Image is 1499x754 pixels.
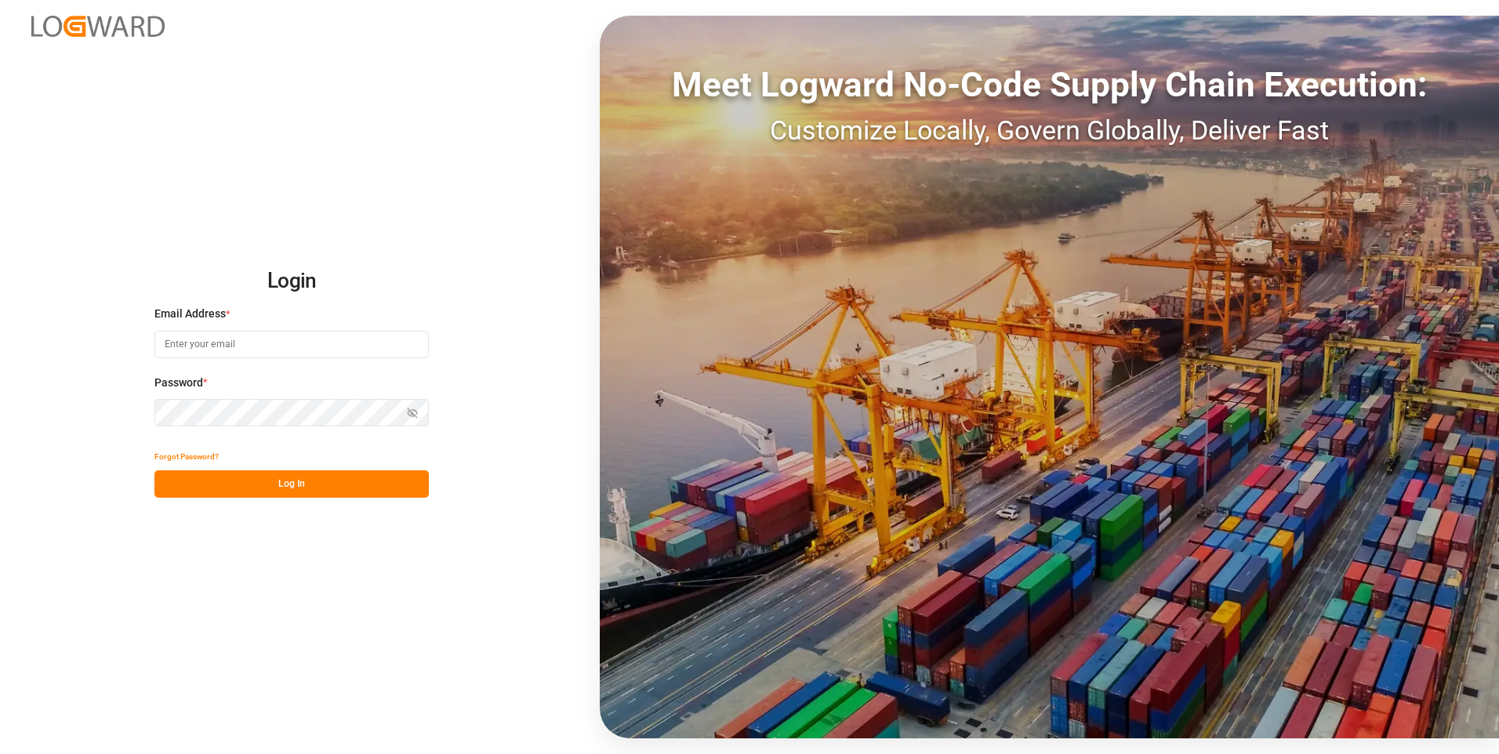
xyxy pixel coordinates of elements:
[154,375,203,391] span: Password
[154,331,429,358] input: Enter your email
[31,16,165,37] img: Logward_new_orange.png
[154,443,219,470] button: Forgot Password?
[600,111,1499,150] div: Customize Locally, Govern Globally, Deliver Fast
[600,59,1499,111] div: Meet Logward No-Code Supply Chain Execution:
[154,470,429,498] button: Log In
[154,306,226,322] span: Email Address
[154,256,429,306] h2: Login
